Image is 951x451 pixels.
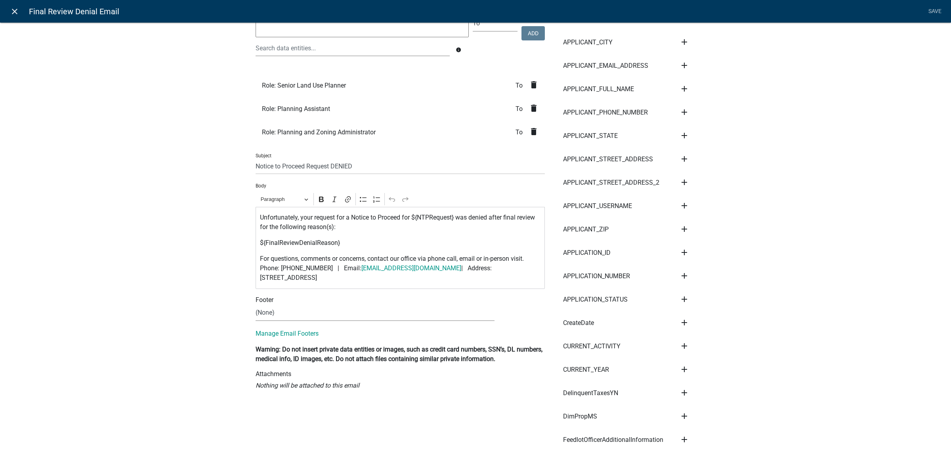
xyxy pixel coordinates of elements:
i: delete [529,103,539,113]
i: add [680,248,689,257]
i: add [680,411,689,421]
i: add [680,435,689,444]
span: APPLICANT_PHONE_NUMBER [563,109,648,116]
span: APPLICATION_NUMBER [563,273,630,279]
i: add [680,84,689,94]
span: APPLICANT_FULL_NAME [563,86,634,92]
span: DelinquentTaxesYN [563,390,618,396]
button: Add [521,26,545,40]
i: add [680,178,689,187]
i: add [680,131,689,140]
p: For questions, comments or concerns, contact our office via phone call, email or in-person visit.... [260,254,541,283]
div: Editor toolbar [256,191,545,206]
span: To [516,82,529,89]
span: APPLICANT_STATE [563,133,618,139]
i: add [680,318,689,327]
a: [EMAIL_ADDRESS][DOMAIN_NAME] [361,264,461,272]
h6: Attachments [256,370,545,378]
span: Role: Planning and Zoning Administrator [262,129,376,136]
span: To [516,106,529,112]
i: add [680,294,689,304]
span: To [516,129,529,136]
span: DimPropMS [563,413,597,420]
i: add [680,365,689,374]
span: CURRENT_ACTIVITY [563,343,621,350]
i: add [680,61,689,70]
p: ${FinalReviewDenialReason} [260,238,541,248]
i: delete [529,80,539,90]
span: APPLICANT_STREET_ADDRESS [563,156,653,162]
i: delete [529,127,539,136]
span: APPLICANT_ZIP [563,226,609,233]
span: APPLICANT_EMAIL_ADDRESS [563,63,648,69]
i: add [680,107,689,117]
i: add [680,271,689,281]
p: Warning: Do not insert private data entities or images, such as credit card numbers, SSN’s, DL nu... [256,345,545,364]
i: close [10,7,19,16]
span: APPLICANT_STREET_ADDRESS_2 [563,180,659,186]
span: Final Review Denial Email [29,4,119,19]
span: Paragraph [261,195,302,204]
span: FeedlotOfficerAdditionalInformation [563,437,663,443]
span: APPLICATION_STATUS [563,296,628,303]
span: Role: Planning Assistant [262,106,330,112]
span: APPLICATION_ID [563,250,611,256]
div: Footer [250,295,551,305]
a: Save [925,4,945,19]
i: add [680,388,689,397]
i: add [680,154,689,164]
i: add [680,341,689,351]
label: Body [256,183,266,188]
span: CreateDate [563,320,594,326]
i: add [680,224,689,234]
span: CURRENT_YEAR [563,367,609,373]
a: Manage Email Footers [256,330,319,337]
p: Unfortunately, your request for a Notice to Proceed for ${NTPRequest} was denied after final revi... [260,213,541,232]
i: add [680,37,689,47]
span: APPLICANT_CITY [563,39,613,46]
i: Nothing will be attached to this email [256,382,359,389]
span: APPLICANT_USERNAME [563,203,632,209]
input: Search data entities... [256,40,450,56]
button: Paragraph, Heading [257,193,312,205]
i: info [456,47,461,53]
span: Role: Senior Land Use Planner [262,82,346,89]
i: add [680,201,689,210]
div: Editor editing area: main. Press Alt+0 for help. [256,207,545,289]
